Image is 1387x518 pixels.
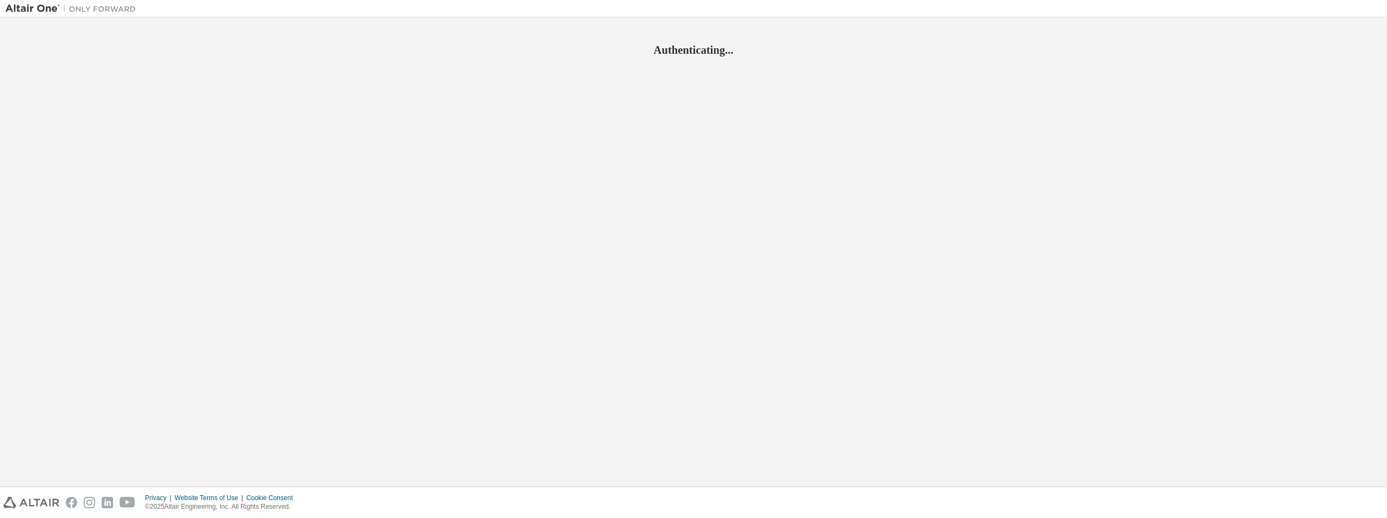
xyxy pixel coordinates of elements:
[145,502,299,511] p: © 2025 Altair Engineering, Inc. All Rights Reserved.
[5,43,1382,57] h2: Authenticating...
[246,494,299,502] div: Cookie Consent
[174,494,246,502] div: Website Terms of Use
[66,497,77,508] img: facebook.svg
[3,497,59,508] img: altair_logo.svg
[84,497,95,508] img: instagram.svg
[145,494,174,502] div: Privacy
[102,497,113,508] img: linkedin.svg
[5,3,141,14] img: Altair One
[120,497,135,508] img: youtube.svg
